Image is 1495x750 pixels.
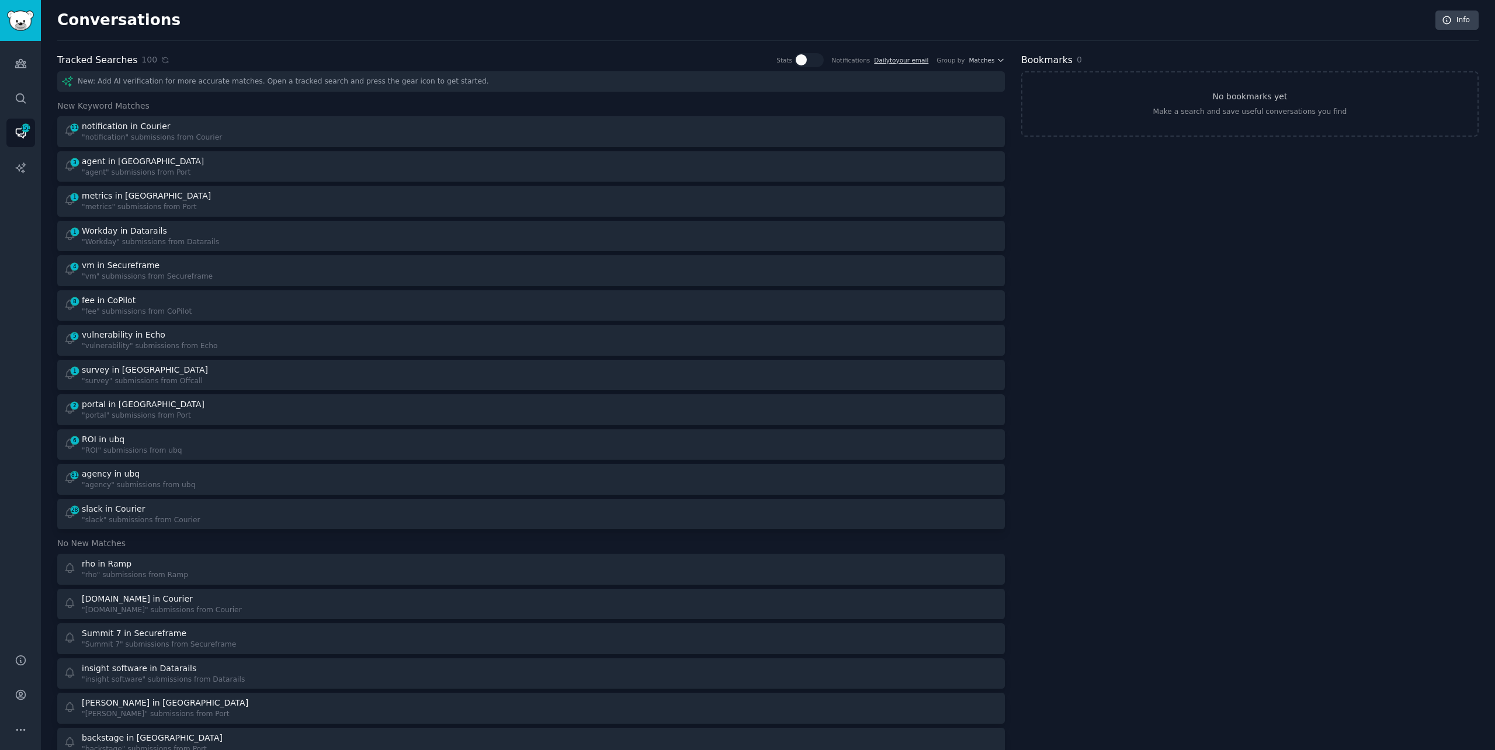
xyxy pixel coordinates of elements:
[70,401,80,409] span: 2
[57,221,1005,252] a: 1Workday in Datarails"Workday" submissions from Datarails
[82,515,200,526] div: "slack" submissions from Courier
[57,290,1005,321] a: 8fee in CoPilot"fee" submissions from CoPilot
[82,446,182,456] div: "ROI" submissions from ubq
[70,228,80,236] span: 1
[70,471,80,479] span: 81
[70,262,80,270] span: 4
[70,436,80,445] span: 6
[82,294,136,307] div: fee in CoPilot
[82,120,171,133] div: notification in Courier
[82,155,204,168] div: agent in [GEOGRAPHIC_DATA]
[82,732,223,744] div: backstage in [GEOGRAPHIC_DATA]
[82,398,204,411] div: portal in [GEOGRAPHIC_DATA]
[141,54,157,66] span: 100
[82,640,236,650] div: "Summit 7" submissions from Secureframe
[57,53,137,68] h2: Tracked Searches
[57,693,1005,724] a: [PERSON_NAME] in [GEOGRAPHIC_DATA]"[PERSON_NAME]" submissions from Port
[57,360,1005,391] a: 1survey in [GEOGRAPHIC_DATA]"survey" submissions from Offcall
[7,11,34,31] img: GummySearch logo
[57,589,1005,620] a: [DOMAIN_NAME] in Courier"[DOMAIN_NAME]" submissions from Courier
[57,537,126,550] span: No New Matches
[1435,11,1479,30] a: Info
[969,56,1005,64] button: Matches
[57,325,1005,356] a: 5vulnerability in Echo"vulnerability" submissions from Echo
[82,202,213,213] div: "metrics" submissions from Port
[874,57,928,64] a: Dailytoyour email
[82,341,218,352] div: "vulnerability" submissions from Echo
[70,158,80,166] span: 3
[70,367,80,375] span: 1
[57,100,150,112] span: New Keyword Matches
[57,499,1005,530] a: 28slack in Courier"slack" submissions from Courier
[1153,107,1347,117] div: Make a search and save useful conversations you find
[1021,53,1073,68] h2: Bookmarks
[57,186,1005,217] a: 1metrics in [GEOGRAPHIC_DATA]"metrics" submissions from Port
[82,168,206,178] div: "agent" submissions from Port
[82,480,195,491] div: "agency" submissions from ubq
[82,329,165,341] div: vulnerability in Echo
[82,364,208,376] div: survey in [GEOGRAPHIC_DATA]
[82,675,245,685] div: "insight software" submissions from Datarails
[82,259,159,272] div: vm in Secureframe
[57,429,1005,460] a: 6ROI in ubq"ROI" submissions from ubq
[82,503,145,515] div: slack in Courier
[57,394,1005,425] a: 2portal in [GEOGRAPHIC_DATA]"portal" submissions from Port
[82,558,131,570] div: rho in Ramp
[57,71,1005,92] div: New: Add AI verification for more accurate matches. Open a tracked search and press the gear icon...
[82,605,242,616] div: "[DOMAIN_NAME]" submissions from Courier
[82,225,167,237] div: Workday in Datarails
[1213,91,1288,103] h3: No bookmarks yet
[20,124,31,132] span: 151
[1021,71,1479,137] a: No bookmarks yetMake a search and save useful conversations you find
[57,554,1005,585] a: rho in Ramp"rho" submissions from Ramp
[82,468,140,480] div: agency in ubq
[70,506,80,514] span: 28
[70,297,80,305] span: 8
[82,697,248,709] div: [PERSON_NAME] in [GEOGRAPHIC_DATA]
[57,623,1005,654] a: Summit 7 in Secureframe"Summit 7" submissions from Secureframe
[82,272,213,282] div: "vm" submissions from Secureframe
[57,116,1005,147] a: 11notification in Courier"notification" submissions from Courier
[776,56,792,64] div: Stats
[82,376,210,387] div: "survey" submissions from Offcall
[82,433,124,446] div: ROI in ubq
[82,709,251,720] div: "[PERSON_NAME]" submissions from Port
[82,133,222,143] div: "notification" submissions from Courier
[70,332,80,340] span: 5
[82,190,211,202] div: metrics in [GEOGRAPHIC_DATA]
[70,193,80,201] span: 1
[969,56,995,64] span: Matches
[936,56,965,64] div: Group by
[82,627,186,640] div: Summit 7 in Secureframe
[82,411,207,421] div: "portal" submissions from Port
[82,237,219,248] div: "Workday" submissions from Datarails
[70,123,80,131] span: 11
[57,658,1005,689] a: insight software in Datarails"insight software" submissions from Datarails
[82,307,192,317] div: "fee" submissions from CoPilot
[57,151,1005,182] a: 3agent in [GEOGRAPHIC_DATA]"agent" submissions from Port
[1077,55,1082,64] span: 0
[82,662,196,675] div: insight software in Datarails
[82,593,193,605] div: [DOMAIN_NAME] in Courier
[57,255,1005,286] a: 4vm in Secureframe"vm" submissions from Secureframe
[6,119,35,147] a: 151
[82,570,188,581] div: "rho" submissions from Ramp
[57,11,181,30] h2: Conversations
[57,464,1005,495] a: 81agency in ubq"agency" submissions from ubq
[832,56,870,64] div: Notifications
